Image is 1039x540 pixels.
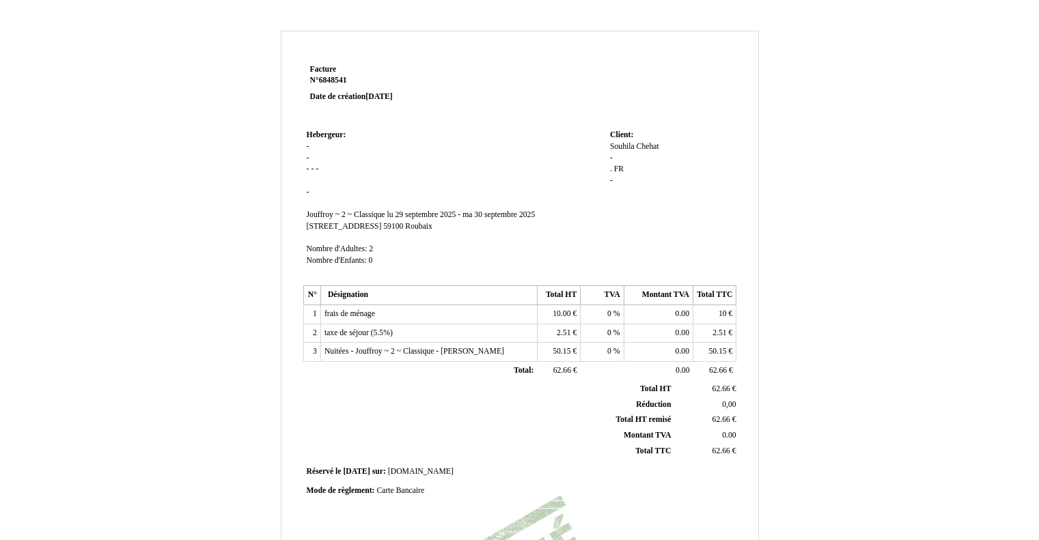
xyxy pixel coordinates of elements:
[316,165,318,173] span: -
[307,210,385,219] span: Jouffroy ~ 2 ~ Classique
[307,467,342,476] span: Réservé le
[537,324,580,343] td: €
[581,343,624,362] td: %
[310,75,473,86] strong: N°
[581,286,624,305] th: TVA
[709,366,727,375] span: 62.66
[693,343,736,362] td: €
[607,347,611,356] span: 0
[581,305,624,324] td: %
[610,130,633,139] span: Client:
[387,210,535,219] span: lu 29 septembre 2025 - ma 30 septembre 2025
[537,343,580,362] td: €
[307,222,382,231] span: [STREET_ADDRESS]
[514,366,534,375] span: Total:
[324,309,375,318] span: frais de ménage
[372,467,386,476] span: sur:
[537,286,580,305] th: Total HT
[383,222,403,231] span: 59100
[610,165,612,173] span: .
[369,244,373,253] span: 2
[311,165,314,173] span: -
[610,176,613,185] span: -
[303,286,320,305] th: N°
[607,328,611,337] span: 0
[303,305,320,324] td: 1
[674,382,738,397] td: €
[319,76,347,85] span: 6848541
[307,142,309,151] span: -
[369,256,373,265] span: 0
[405,222,432,231] span: Roubaix
[365,92,392,101] span: [DATE]
[614,165,624,173] span: FR
[310,92,393,101] strong: Date de création
[708,347,726,356] span: 50.15
[676,328,689,337] span: 0.00
[676,309,689,318] span: 0.00
[636,400,671,409] span: Réduction
[553,309,570,318] span: 10.00
[693,362,736,381] td: €
[557,328,570,337] span: 2.51
[310,65,337,74] span: Facture
[307,130,346,139] span: Hebergeur:
[640,384,671,393] span: Total HT
[624,431,671,440] span: Montant TVA
[676,347,689,356] span: 0.00
[722,400,736,409] span: 0,00
[537,305,580,324] td: €
[712,328,726,337] span: 2.51
[693,286,736,305] th: Total TTC
[624,286,693,305] th: Montant TVA
[610,154,613,162] span: -
[693,305,736,324] td: €
[303,343,320,362] td: 3
[388,467,454,476] span: [DOMAIN_NAME]
[307,188,309,197] span: -
[307,256,367,265] span: Nombre d'Enfants:
[635,446,671,455] span: Total TTC
[615,415,671,424] span: Total HT remisé
[712,384,730,393] span: 62.66
[637,142,659,151] span: Chehat
[610,142,635,151] span: Souhila
[320,286,537,305] th: Désignation
[324,328,393,337] span: taxe de séjour (5.5%)
[712,446,730,455] span: 62.66
[303,324,320,343] td: 2
[307,486,375,495] span: Mode de règlement:
[324,347,504,356] span: Nuitées - Jouffroy ~ 2 ~ Classique - [PERSON_NAME]
[537,362,580,381] td: €
[693,324,736,343] td: €
[719,309,727,318] span: 10
[376,486,424,495] span: Carte Bancaire
[676,366,689,375] span: 0.00
[722,431,736,440] span: 0.00
[307,244,368,253] span: Nombre d'Adultes:
[712,415,730,424] span: 62.66
[553,366,571,375] span: 62.66
[553,347,570,356] span: 50.15
[343,467,370,476] span: [DATE]
[307,154,309,162] span: -
[581,324,624,343] td: %
[674,443,738,459] td: €
[607,309,611,318] span: 0
[307,165,309,173] span: -
[674,412,738,428] td: €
